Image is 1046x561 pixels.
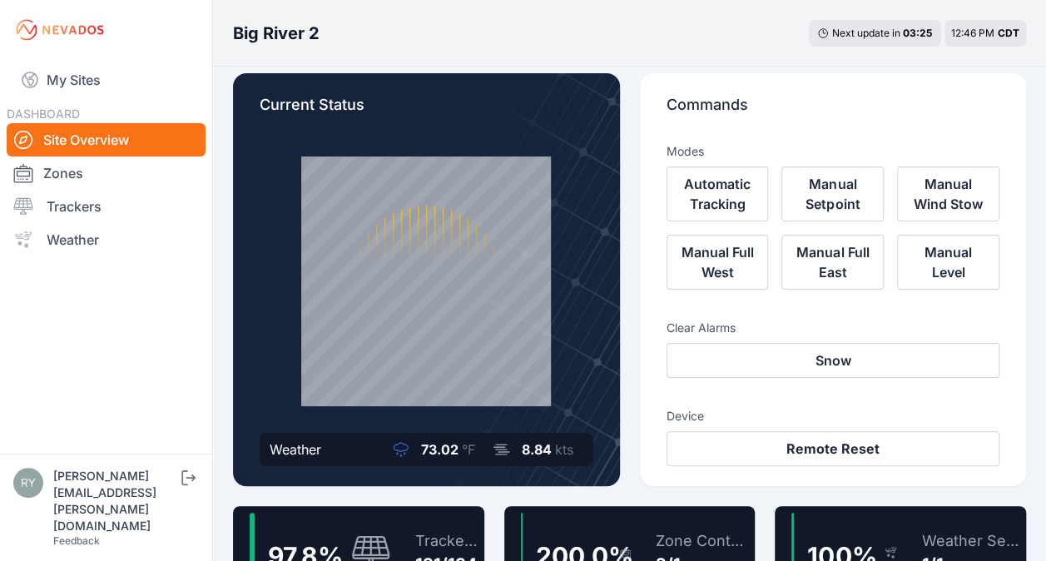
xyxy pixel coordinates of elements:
div: 03 : 25 [903,27,933,40]
button: Snow [667,343,1000,378]
a: Trackers [7,190,206,223]
a: Weather [7,223,206,256]
button: Manual Setpoint [781,166,884,221]
span: 73.02 [421,441,459,458]
div: [PERSON_NAME][EMAIL_ADDRESS][PERSON_NAME][DOMAIN_NAME] [53,468,178,534]
button: Automatic Tracking [667,166,769,221]
a: My Sites [7,60,206,100]
nav: Breadcrumb [233,12,320,55]
h3: Clear Alarms [667,320,1000,336]
span: 8.84 [522,441,552,458]
button: Manual Level [897,235,999,290]
button: Manual Wind Stow [897,166,999,221]
a: Site Overview [7,123,206,156]
span: Next update in [832,27,900,39]
p: Current Status [260,93,593,130]
h3: Modes [667,143,704,160]
span: kts [555,441,573,458]
a: Feedback [53,534,100,547]
span: DASHBOARD [7,107,80,121]
div: Weather Sensors [922,529,1019,553]
button: Manual Full West [667,235,769,290]
div: Weather [270,439,321,459]
h3: Device [667,408,1000,424]
span: CDT [998,27,1019,39]
img: ryan.sauls@solvenergy.com [13,468,43,498]
p: Commands [667,93,1000,130]
h3: Big River 2 [233,22,320,45]
button: Remote Reset [667,431,1000,466]
div: Zone Controllers [655,529,748,553]
button: Manual Full East [781,235,884,290]
span: 12:46 PM [951,27,994,39]
div: Trackers [414,529,477,553]
a: Zones [7,156,206,190]
span: °F [462,441,475,458]
img: Nevados [13,17,107,43]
